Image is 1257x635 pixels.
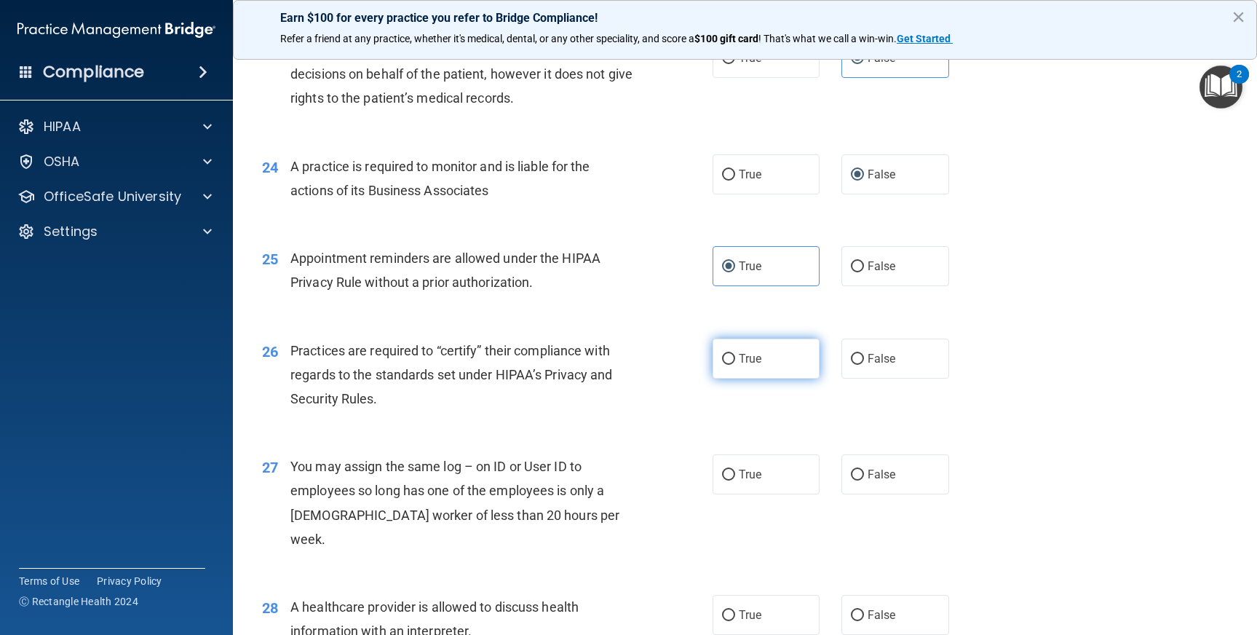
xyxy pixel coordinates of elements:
[43,62,144,82] h4: Compliance
[280,11,1210,25] p: Earn $100 for every practice you refer to Bridge Compliance!
[739,608,761,622] span: True
[290,42,633,106] span: A healthcare power of attorney provides rights to make decisions on behalf of the patient, howeve...
[851,354,864,365] input: False
[851,170,864,181] input: False
[851,610,864,621] input: False
[44,118,81,135] p: HIPAA
[722,610,735,621] input: True
[868,608,896,622] span: False
[262,599,278,617] span: 28
[739,352,761,366] span: True
[97,574,162,588] a: Privacy Policy
[290,159,590,198] span: A practice is required to monitor and is liable for the actions of its Business Associates
[897,33,953,44] a: Get Started
[1199,66,1242,109] button: Open Resource Center, 2 new notifications
[17,15,215,44] img: PMB logo
[851,261,864,272] input: False
[44,223,98,240] p: Settings
[694,33,758,44] strong: $100 gift card
[1232,5,1245,28] button: Close
[868,352,896,366] span: False
[722,170,735,181] input: True
[290,459,619,547] span: You may assign the same log – on ID or User ID to employees so long has one of the employees is o...
[262,159,278,176] span: 24
[290,343,612,406] span: Practices are required to “certify” their compliance with regards to the standards set under HIPA...
[44,153,80,170] p: OSHA
[19,594,138,609] span: Ⓒ Rectangle Health 2024
[851,470,864,481] input: False
[17,223,212,240] a: Settings
[897,33,951,44] strong: Get Started
[17,153,212,170] a: OSHA
[722,354,735,365] input: True
[868,259,896,273] span: False
[262,251,278,268] span: 25
[19,574,79,588] a: Terms of Use
[739,468,761,481] span: True
[262,459,278,476] span: 27
[280,33,694,44] span: Refer a friend at any practice, whether it's medical, dental, or any other speciality, and score a
[739,259,761,273] span: True
[17,118,212,135] a: HIPAA
[868,167,896,181] span: False
[1237,74,1242,93] div: 2
[758,33,897,44] span: ! That's what we call a win-win.
[868,468,896,481] span: False
[290,251,600,290] span: Appointment reminders are allowed under the HIPAA Privacy Rule without a prior authorization.
[739,167,761,181] span: True
[262,343,278,360] span: 26
[17,188,212,205] a: OfficeSafe University
[722,470,735,481] input: True
[722,261,735,272] input: True
[44,188,181,205] p: OfficeSafe University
